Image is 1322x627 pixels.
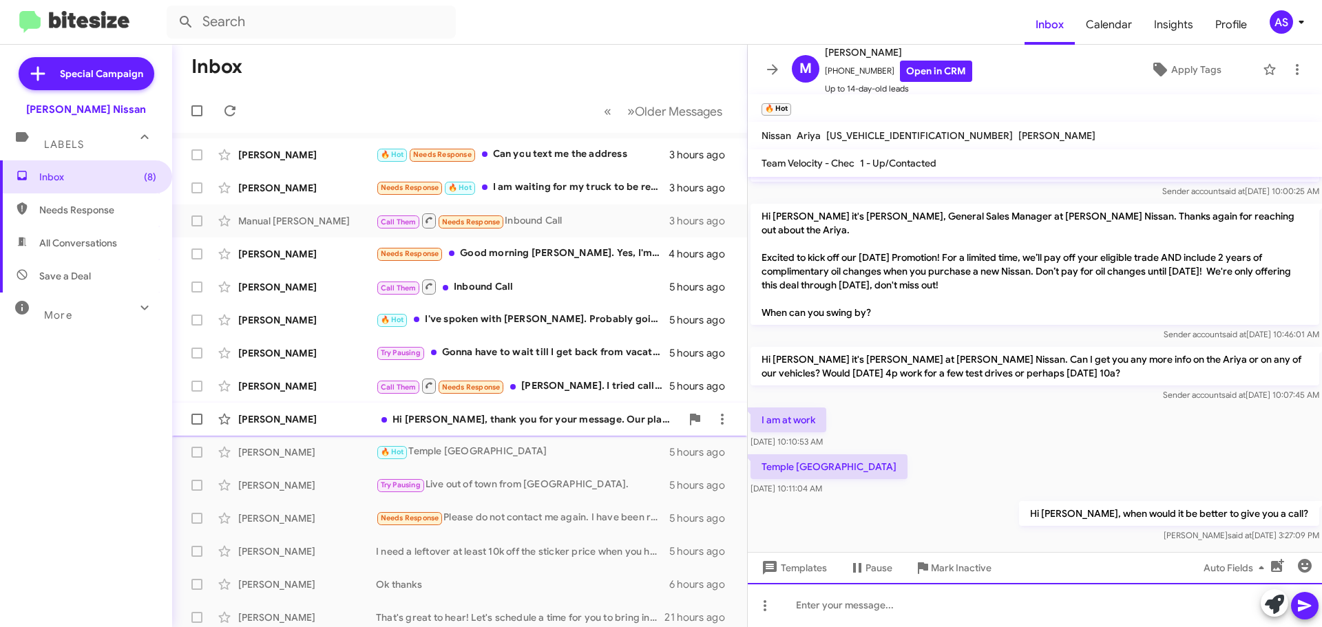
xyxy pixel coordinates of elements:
[26,103,146,116] div: [PERSON_NAME] Nissan
[238,181,376,195] div: [PERSON_NAME]
[751,407,826,432] p: I am at work
[60,67,143,81] span: Special Campaign
[381,150,404,159] span: 🔥 Hot
[376,412,681,426] div: Hi [PERSON_NAME], thank you for your message. Our plan on purchasing another car has changed, del...
[442,217,501,226] span: Needs Response
[376,212,669,229] div: Inbound Call
[39,236,117,250] span: All Conversations
[596,97,731,125] nav: Page navigation example
[1164,329,1319,339] span: Sender account [DATE] 10:46:01 AM
[238,313,376,327] div: [PERSON_NAME]
[381,183,439,192] span: Needs Response
[381,513,439,522] span: Needs Response
[376,477,669,493] div: Live out of town from [GEOGRAPHIC_DATA].
[759,555,827,580] span: Templates
[376,147,669,162] div: Can you text me the address
[669,544,736,558] div: 5 hours ago
[1164,530,1319,540] span: [PERSON_NAME] [DATE] 3:27:09 PM
[238,214,376,228] div: Manual [PERSON_NAME]
[1143,5,1204,45] a: Insights
[448,183,472,192] span: 🔥 Hot
[751,347,1319,385] p: Hi [PERSON_NAME] it's [PERSON_NAME] at [PERSON_NAME] Nissan. Can I get you any more info on the A...
[44,138,84,151] span: Labels
[381,480,421,489] span: Try Pausing
[238,511,376,525] div: [PERSON_NAME]
[1222,329,1246,339] span: said at
[669,313,736,327] div: 5 hours ago
[381,249,439,258] span: Needs Response
[669,511,736,525] div: 5 hours ago
[903,555,1003,580] button: Mark Inactive
[751,204,1319,325] p: Hi [PERSON_NAME] it's [PERSON_NAME], General Sales Manager at [PERSON_NAME] Nissan. Thanks again ...
[39,170,156,184] span: Inbox
[604,103,611,120] span: «
[144,170,156,184] span: (8)
[376,610,664,624] div: That's great to hear! Let's schedule a time for you to bring in your vehicle for a cash offer. Wh...
[442,383,501,392] span: Needs Response
[1115,57,1256,82] button: Apply Tags
[238,412,376,426] div: [PERSON_NAME]
[44,309,72,321] span: More
[376,246,669,262] div: Good morning [PERSON_NAME]. Yes, I'm trying to decide between your red 300 or a black one that I ...
[669,379,736,393] div: 5 hours ago
[238,346,376,360] div: [PERSON_NAME]
[1162,186,1319,196] span: Sender account [DATE] 10:00:25 AM
[376,577,669,591] div: Ok thanks
[669,346,736,360] div: 5 hours ago
[381,217,417,226] span: Call Them
[376,444,669,460] div: Temple [GEOGRAPHIC_DATA]
[596,97,620,125] button: Previous
[1204,555,1270,580] span: Auto Fields
[797,129,821,142] span: Ariya
[413,150,472,159] span: Needs Response
[381,447,404,456] span: 🔥 Hot
[748,555,838,580] button: Templates
[1019,501,1319,526] p: Hi [PERSON_NAME], when would it be better to give you a call?
[1018,129,1095,142] span: [PERSON_NAME]
[1221,390,1246,400] span: said at
[238,445,376,459] div: [PERSON_NAME]
[238,280,376,294] div: [PERSON_NAME]
[238,478,376,492] div: [PERSON_NAME]
[376,278,669,295] div: Inbound Call
[619,97,731,125] button: Next
[381,284,417,293] span: Call Them
[669,280,736,294] div: 5 hours ago
[669,478,736,492] div: 5 hours ago
[751,454,907,479] p: Temple [GEOGRAPHIC_DATA]
[238,148,376,162] div: [PERSON_NAME]
[1171,57,1221,82] span: Apply Tags
[381,348,421,357] span: Try Pausing
[825,82,972,96] span: Up to 14-day-old leads
[762,129,791,142] span: Nissan
[627,103,635,120] span: »
[669,247,736,261] div: 4 hours ago
[865,555,892,580] span: Pause
[238,577,376,591] div: [PERSON_NAME]
[1193,555,1281,580] button: Auto Fields
[381,383,417,392] span: Call Them
[19,57,154,90] a: Special Campaign
[860,157,936,169] span: 1 - Up/Contacted
[191,56,242,78] h1: Inbox
[826,129,1013,142] span: [US_VEHICLE_IDENTIFICATION_NUMBER]
[669,577,736,591] div: 6 hours ago
[1258,10,1307,34] button: AS
[381,315,404,324] span: 🔥 Hot
[1204,5,1258,45] span: Profile
[1221,186,1245,196] span: said at
[669,181,736,195] div: 3 hours ago
[39,269,91,283] span: Save a Deal
[751,483,822,493] span: [DATE] 10:11:04 AM
[1025,5,1075,45] a: Inbox
[376,180,669,195] div: I am waiting for my truck to be repaired Try this weekend
[238,544,376,558] div: [PERSON_NAME]
[238,247,376,261] div: [PERSON_NAME]
[669,214,736,228] div: 3 hours ago
[799,58,812,80] span: M
[762,157,854,169] span: Team Velocity - Chec
[669,445,736,459] div: 5 hours ago
[39,203,156,217] span: Needs Response
[376,510,669,526] div: Please do not contact me again. I have been receiving messages from you and another of your sales...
